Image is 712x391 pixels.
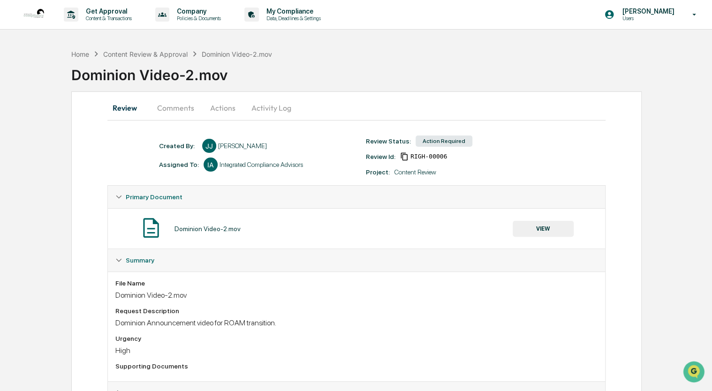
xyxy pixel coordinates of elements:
[169,8,226,15] p: Company
[108,186,606,208] div: Primary Document
[78,8,136,15] p: Get Approval
[66,158,114,166] a: Powered byPylon
[169,15,226,22] p: Policies & Documents
[139,216,163,240] img: Document Icon
[77,118,116,128] span: Attestations
[9,137,17,144] div: 🔎
[93,159,114,166] span: Pylon
[78,15,136,22] p: Content & Transactions
[32,72,154,81] div: Start new chat
[220,161,303,168] div: Integrated Compliance Advisors
[614,8,679,15] p: [PERSON_NAME]
[126,256,154,264] span: Summary
[9,20,171,35] p: How can we help?
[682,360,707,385] iframe: Open customer support
[6,132,63,149] a: 🔎Data Lookup
[108,249,606,271] div: Summary
[115,362,598,370] div: Supporting Documents
[115,291,598,300] div: Dominion Video-2.mov
[202,50,272,58] div: Dominion Video-2.mov
[9,72,26,89] img: 1746055101610-c473b297-6a78-478c-a979-82029cc54cd1
[108,271,606,381] div: Summary
[366,168,390,176] div: Project:
[19,118,61,128] span: Preclearance
[107,97,150,119] button: Review
[115,318,598,327] div: Dominion Announcement video for ROAM transition.
[513,221,574,237] button: VIEW
[366,137,411,145] div: Review Status:
[126,193,182,201] span: Primary Document
[71,50,89,58] div: Home
[32,81,119,89] div: We're available if you need us!
[71,59,712,83] div: Dominion Video-2.mov
[150,97,202,119] button: Comments
[159,75,171,86] button: Start new chat
[366,153,395,160] div: Review Id:
[394,168,436,176] div: Content Review
[68,119,76,127] div: 🗄️
[103,50,188,58] div: Content Review & Approval
[108,208,606,248] div: Primary Document
[410,153,447,160] span: 2c42b71d-5f04-42a2-9e76-08125e25299e
[23,3,45,26] img: logo
[202,97,244,119] button: Actions
[9,119,17,127] div: 🖐️
[6,114,64,131] a: 🖐️Preclearance
[202,139,216,153] div: JJ
[614,15,679,22] p: Users
[115,335,598,342] div: Urgency
[159,161,199,168] div: Assigned To:
[115,307,598,315] div: Request Description
[19,136,59,145] span: Data Lookup
[174,225,241,233] div: Dominion Video-2.mov
[204,158,218,172] div: IA
[64,114,120,131] a: 🗄️Attestations
[259,8,326,15] p: My Compliance
[244,97,299,119] button: Activity Log
[259,15,326,22] p: Data, Deadlines & Settings
[416,135,472,147] div: Action Required
[107,97,606,119] div: secondary tabs example
[115,346,598,355] div: High
[218,142,267,150] div: [PERSON_NAME]
[159,142,197,150] div: Created By: ‎ ‎
[115,279,598,287] div: File Name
